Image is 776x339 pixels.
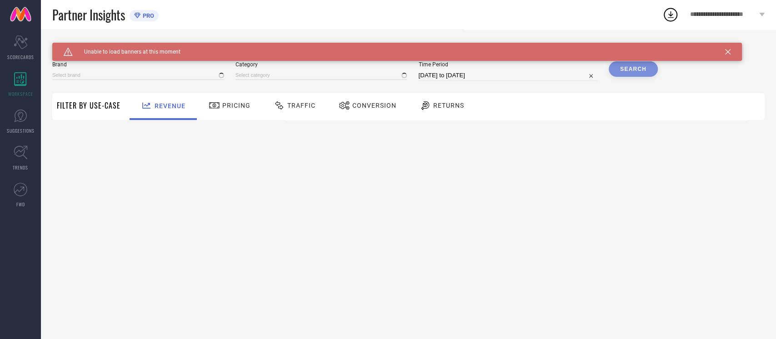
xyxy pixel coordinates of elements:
[662,6,679,23] div: Open download list
[222,102,250,109] span: Pricing
[13,164,28,171] span: TRENDS
[433,102,464,109] span: Returns
[140,12,154,19] span: PRO
[8,90,33,97] span: WORKSPACE
[7,54,34,60] span: SCORECARDS
[52,61,224,68] span: Brand
[235,61,407,68] span: Category
[7,127,35,134] span: SUGGESTIONS
[57,100,120,111] span: Filter By Use-Case
[155,102,185,110] span: Revenue
[235,70,407,80] input: Select category
[418,70,597,81] input: Select time period
[52,43,115,50] span: SYSTEM WORKSPACE
[52,5,125,24] span: Partner Insights
[418,61,597,68] span: Time Period
[73,49,180,55] span: Unable to load banners at this moment
[287,102,315,109] span: Traffic
[52,70,224,80] input: Select brand
[16,201,25,208] span: FWD
[352,102,396,109] span: Conversion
